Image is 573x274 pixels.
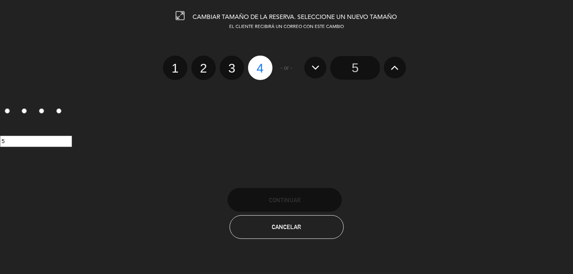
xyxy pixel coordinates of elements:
[193,14,397,21] span: CAMBIAR TAMAÑO DE LA RESERVA. SELECCIONE UN NUEVO TAMAÑO
[39,108,44,114] input: 3
[228,188,342,212] button: Continuar
[35,105,52,118] label: 3
[272,224,301,230] span: Cancelar
[220,56,244,80] label: 3
[22,108,27,114] input: 2
[56,108,61,114] input: 4
[52,105,69,118] label: 4
[229,25,344,29] span: EL CLIENTE RECIBIRÁ UN CORREO CON ESTE CAMBIO
[248,56,273,80] label: 4
[230,215,344,239] button: Cancelar
[269,197,300,203] span: Continuar
[5,108,10,114] input: 1
[17,105,35,118] label: 2
[281,63,293,73] span: - or -
[191,56,216,80] label: 2
[163,56,187,80] label: 1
